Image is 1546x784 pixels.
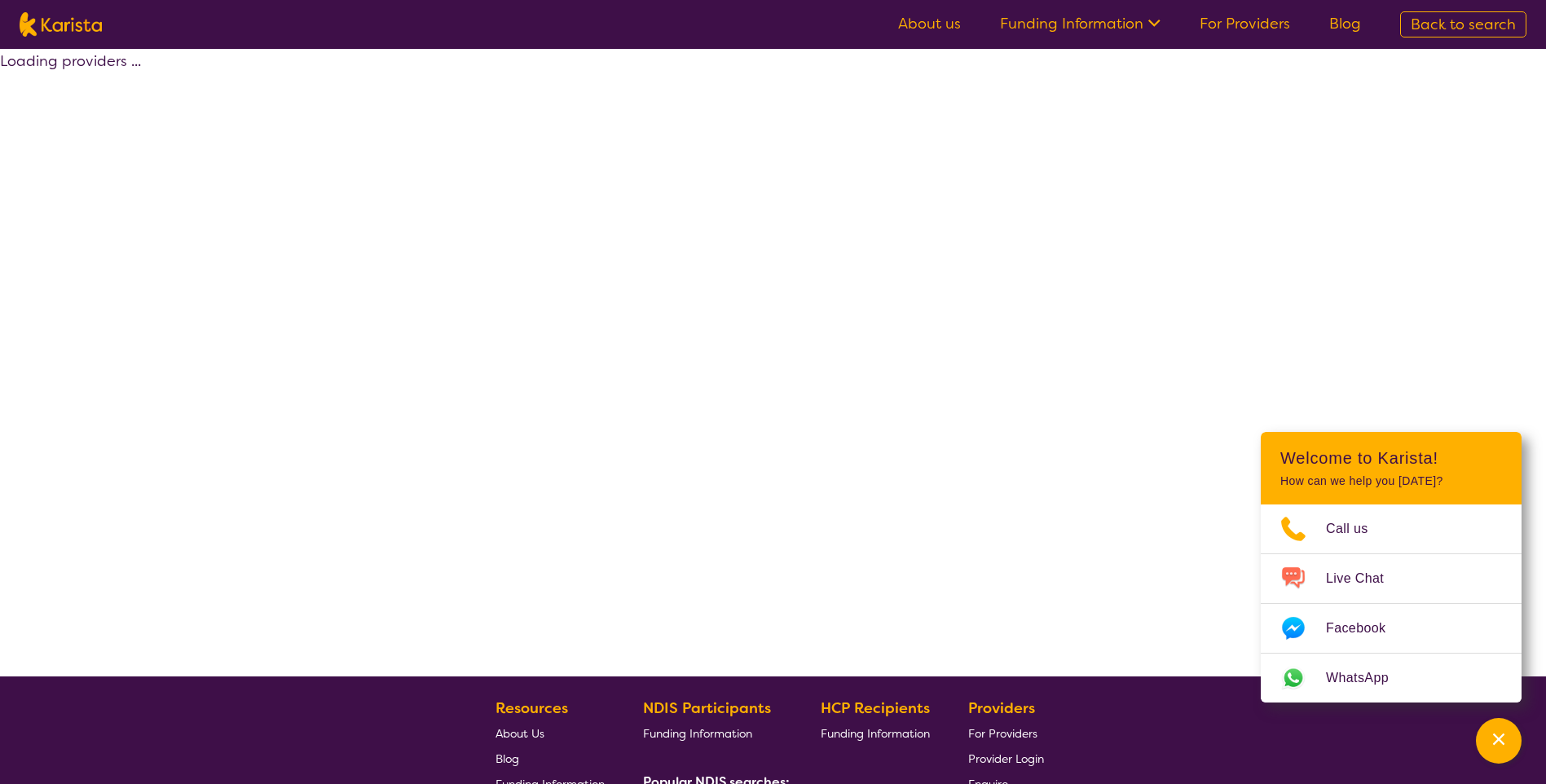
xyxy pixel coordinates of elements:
[1200,14,1290,33] a: For Providers
[1476,718,1522,764] button: Channel Menu
[1261,504,1522,703] ul: Choose channel
[1411,15,1516,34] span: Back to search
[20,12,102,37] img: Karista logo
[496,698,568,718] b: Resources
[1400,11,1526,37] a: Back to search
[496,746,605,771] a: Blog
[821,726,930,741] span: Funding Information
[1326,566,1403,591] span: Live Chat
[1261,654,1522,703] a: Web link opens in a new tab.
[821,720,930,746] a: Funding Information
[898,14,961,33] a: About us
[968,726,1037,741] span: For Providers
[643,698,771,718] b: NDIS Participants
[968,746,1044,771] a: Provider Login
[1261,432,1522,703] div: Channel Menu
[1280,448,1502,468] h2: Welcome to Karista!
[968,751,1044,766] span: Provider Login
[821,698,930,718] b: HCP Recipients
[1280,474,1502,488] p: How can we help you [DATE]?
[1000,14,1161,33] a: Funding Information
[643,720,783,746] a: Funding Information
[1326,616,1405,641] span: Facebook
[1326,666,1408,690] span: WhatsApp
[496,720,605,746] a: About Us
[496,726,544,741] span: About Us
[643,726,752,741] span: Funding Information
[1326,517,1388,541] span: Call us
[968,698,1035,718] b: Providers
[496,751,519,766] span: Blog
[1329,14,1361,33] a: Blog
[968,720,1044,746] a: For Providers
